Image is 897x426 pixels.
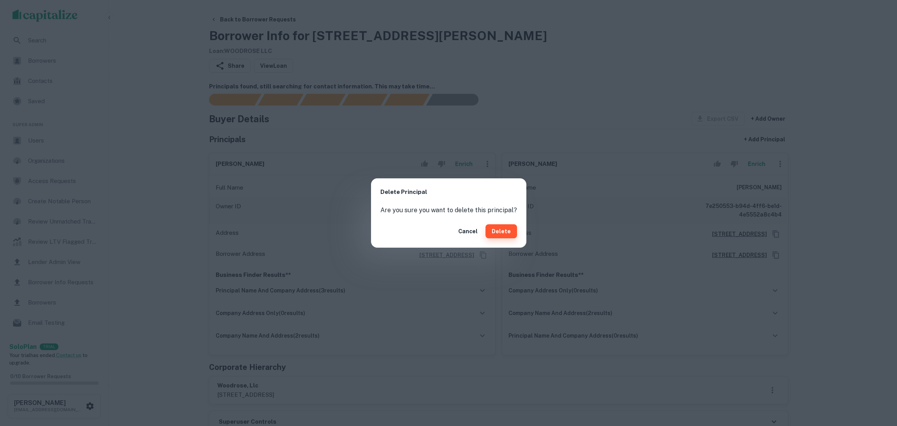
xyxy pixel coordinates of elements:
button: Cancel [455,224,481,238]
iframe: Chat Widget [858,364,897,401]
button: Delete [485,224,517,238]
h2: Delete Principal [371,178,526,206]
p: Are you sure you want to delete this principal? [380,206,517,215]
